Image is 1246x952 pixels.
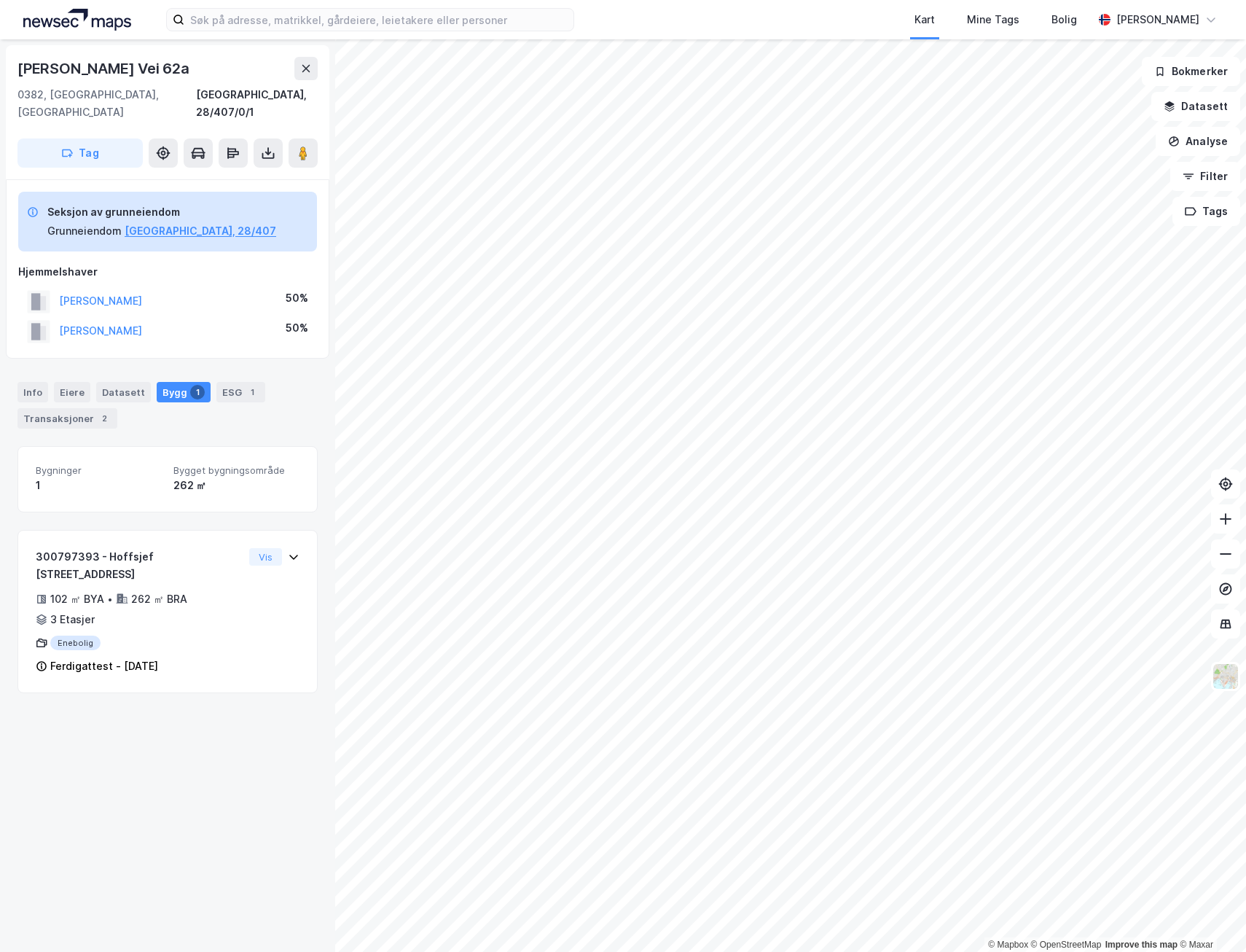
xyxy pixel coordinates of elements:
[125,222,276,240] button: [GEOGRAPHIC_DATA], 28/407
[1212,663,1239,690] img: Z
[286,319,308,337] div: 50%
[190,385,205,399] div: 1
[107,593,113,605] div: •
[1172,197,1240,226] button: Tags
[18,263,317,281] div: Hjemmelshaver
[50,658,158,675] div: Ferdigattest - [DATE]
[245,385,259,399] div: 1
[1105,940,1178,950] a: Improve this map
[1173,882,1246,952] iframe: Chat Widget
[1031,940,1102,950] a: OpenStreetMap
[1116,11,1199,28] div: [PERSON_NAME]
[1142,57,1240,86] button: Bokmerker
[286,289,308,307] div: 50%
[96,382,151,402] div: Datasett
[36,477,162,494] div: 1
[54,382,90,402] div: Eiere
[131,590,187,608] div: 262 ㎡ BRA
[1170,162,1240,191] button: Filter
[914,11,935,28] div: Kart
[23,9,131,31] img: logo.a4113a55bc3d86da70a041830d287a7e.svg
[36,464,162,477] span: Bygninger
[196,86,318,121] div: [GEOGRAPHIC_DATA], 28/407/0/1
[1051,11,1077,28] div: Bolig
[17,138,143,168] button: Tag
[50,590,104,608] div: 102 ㎡ BYA
[157,382,211,402] div: Bygg
[36,548,243,583] div: 300797393 - Hoffsjef [STREET_ADDRESS]
[216,382,265,402] div: ESG
[50,611,95,628] div: 3 Etasjer
[17,382,48,402] div: Info
[184,9,573,31] input: Søk på adresse, matrikkel, gårdeiere, leietakere eller personer
[47,222,122,240] div: Grunneiendom
[47,203,276,221] div: Seksjon av grunneiendom
[1151,92,1240,121] button: Datasett
[17,57,192,80] div: [PERSON_NAME] Vei 62a
[1156,127,1240,156] button: Analyse
[17,408,117,429] div: Transaksjoner
[97,411,111,426] div: 2
[17,86,196,121] div: 0382, [GEOGRAPHIC_DATA], [GEOGRAPHIC_DATA]
[967,11,1019,28] div: Mine Tags
[249,548,282,566] button: Vis
[988,940,1028,950] a: Mapbox
[173,464,299,477] span: Bygget bygningsområde
[173,477,299,494] div: 262 ㎡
